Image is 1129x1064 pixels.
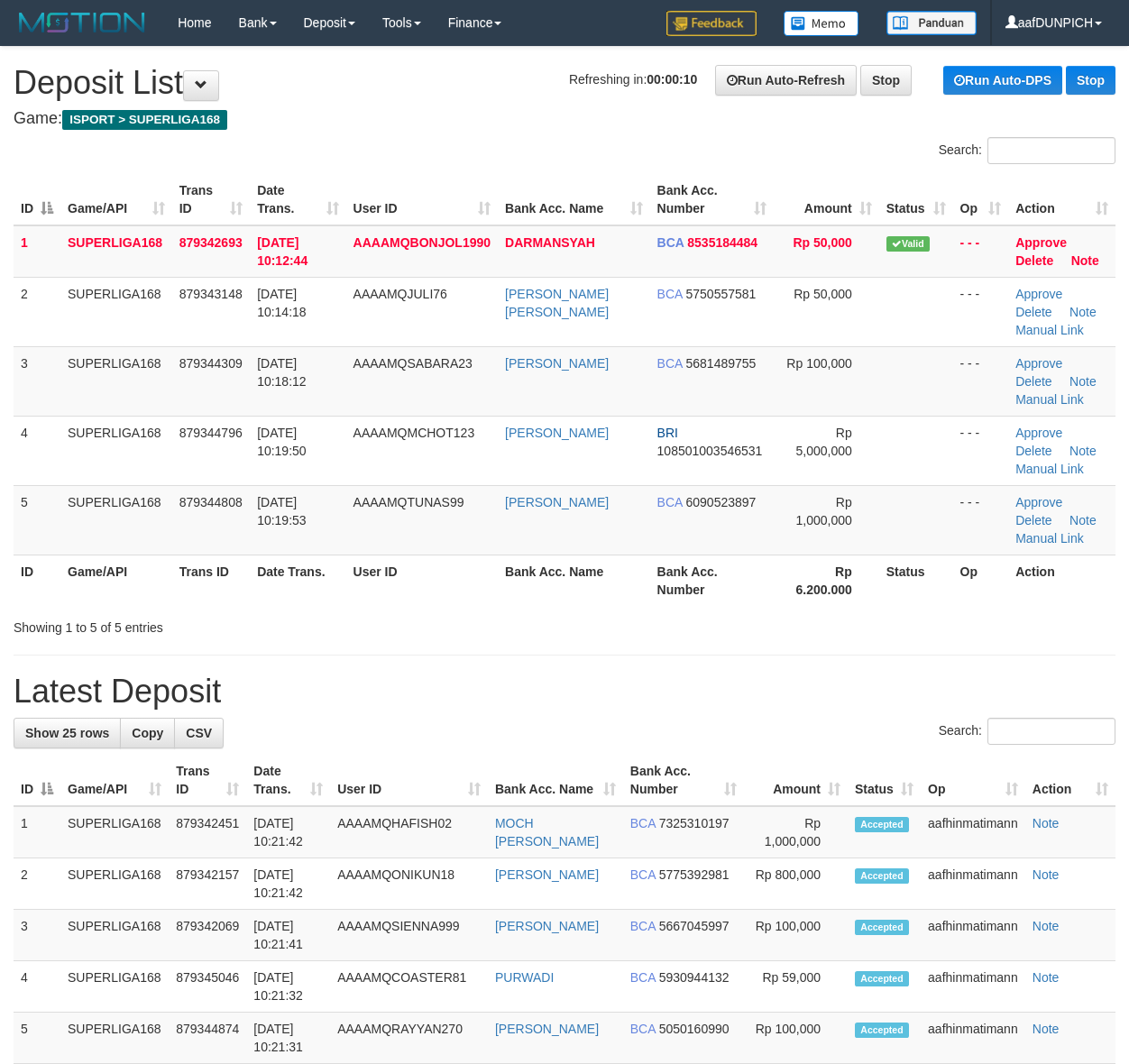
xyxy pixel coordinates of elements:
[169,858,246,910] td: 879342157
[14,858,60,910] td: 2
[1015,253,1053,268] a: Delete
[250,555,345,606] th: Date Trans.
[330,755,488,806] th: User ID: activate to sort column ascending
[1015,356,1062,371] a: Approve
[744,1013,848,1064] td: Rp 100,000
[495,867,599,882] a: [PERSON_NAME]
[1069,305,1097,319] a: Note
[657,444,763,458] span: Copy 108501003546531 to clipboard
[623,755,745,806] th: Bank Acc. Number: activate to sort column ascending
[330,858,488,910] td: AAAAMQONIKUN18
[987,718,1115,745] input: Search:
[62,110,227,130] span: ISPORT > SUPERLIGA168
[488,755,623,806] th: Bank Acc. Name: activate to sort column ascending
[1033,816,1060,830] a: Note
[14,755,60,806] th: ID: activate to sort column descending
[179,426,243,440] span: 879344796
[169,755,246,806] th: Trans ID: activate to sort column ascending
[186,726,212,740] span: CSV
[855,1023,909,1038] span: Accepted
[774,174,879,225] th: Amount: activate to sort column ascending
[60,346,172,416] td: SUPERLIGA168
[60,1013,169,1064] td: SUPERLIGA168
[1033,1022,1060,1036] a: Note
[246,755,330,806] th: Date Trans.: activate to sort column ascending
[246,910,330,961] td: [DATE] 10:21:41
[659,1022,730,1036] span: Copy 5050160990 to clipboard
[879,555,953,606] th: Status
[169,806,246,858] td: 879342451
[14,718,121,748] a: Show 25 rows
[14,910,60,961] td: 3
[14,225,60,278] td: 1
[132,726,163,740] span: Copy
[1015,305,1051,319] a: Delete
[855,868,909,884] span: Accepted
[659,919,730,933] span: Copy 5667045997 to clipboard
[657,235,684,250] span: BCA
[169,961,246,1013] td: 879345046
[257,356,307,389] span: [DATE] 10:18:12
[744,806,848,858] td: Rp 1,000,000
[1008,555,1115,606] th: Action
[1033,919,1060,933] a: Note
[1069,374,1097,389] a: Note
[14,1013,60,1064] td: 5
[860,65,912,96] a: Stop
[498,174,650,225] th: Bank Acc. Name: activate to sort column ascending
[1015,462,1084,476] a: Manual Link
[60,485,172,555] td: SUPERLIGA168
[953,485,1009,555] td: - - -
[25,726,109,740] span: Show 25 rows
[330,961,488,1013] td: AAAAMQCOASTER81
[657,426,678,440] span: BRI
[179,495,243,509] span: 879344808
[246,1013,330,1064] td: [DATE] 10:21:31
[60,910,169,961] td: SUPERLIGA168
[353,356,473,371] span: AAAAMQSABARA23
[505,235,595,250] a: DARMANSYAH
[715,65,857,96] a: Run Auto-Refresh
[657,495,683,509] span: BCA
[1015,444,1051,458] a: Delete
[953,277,1009,346] td: - - -
[60,555,172,606] th: Game/API
[886,236,930,252] span: Valid transaction
[886,11,977,35] img: panduan.png
[1015,392,1084,407] a: Manual Link
[1015,323,1084,337] a: Manual Link
[784,11,859,36] img: Button%20Memo.svg
[14,346,60,416] td: 3
[120,718,175,748] a: Copy
[330,806,488,858] td: AAAAMQHAFISH02
[14,416,60,485] td: 4
[879,174,953,225] th: Status: activate to sort column ascending
[14,65,1115,101] h1: Deposit List
[346,174,498,225] th: User ID: activate to sort column ascending
[60,277,172,346] td: SUPERLIGA168
[14,174,60,225] th: ID: activate to sort column descending
[953,555,1009,606] th: Op
[1015,495,1062,509] a: Approve
[169,910,246,961] td: 879342069
[687,235,757,250] span: Copy 8535184484 to clipboard
[921,755,1025,806] th: Op: activate to sort column ascending
[921,910,1025,961] td: aafhinmatimann
[174,718,224,748] a: CSV
[795,426,851,458] span: Rp 5,000,000
[495,816,599,848] a: MOCH [PERSON_NAME]
[1066,66,1115,95] a: Stop
[943,66,1062,95] a: Run Auto-DPS
[685,287,756,301] span: Copy 5750557581 to clipboard
[1015,374,1051,389] a: Delete
[246,806,330,858] td: [DATE] 10:21:42
[1015,235,1067,250] a: Approve
[744,858,848,910] td: Rp 800,000
[921,806,1025,858] td: aafhinmatimann
[505,356,609,371] a: [PERSON_NAME]
[60,416,172,485] td: SUPERLIGA168
[1015,531,1084,546] a: Manual Link
[498,555,650,606] th: Bank Acc. Name
[921,1013,1025,1064] td: aafhinmatimann
[257,495,307,527] span: [DATE] 10:19:53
